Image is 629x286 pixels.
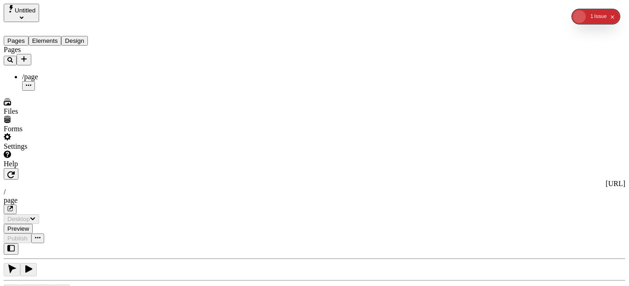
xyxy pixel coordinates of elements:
[15,7,35,14] span: Untitled
[4,107,114,116] div: Files
[4,188,625,196] div: /
[29,36,62,46] button: Elements
[4,142,114,151] div: Settings
[4,4,39,22] button: Select site
[4,46,114,54] div: Pages
[4,125,114,133] div: Forms
[17,54,31,65] button: Add new
[7,235,28,242] span: Publish
[7,216,30,222] span: Desktop
[61,36,88,46] button: Design
[4,233,31,243] button: Publish
[22,73,38,81] span: /page
[7,225,29,232] span: Preview
[4,214,39,224] button: Desktop
[4,196,625,204] div: page
[4,224,33,233] button: Preview
[4,180,625,188] div: [URL]
[4,160,114,168] div: Help
[4,36,29,46] button: Pages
